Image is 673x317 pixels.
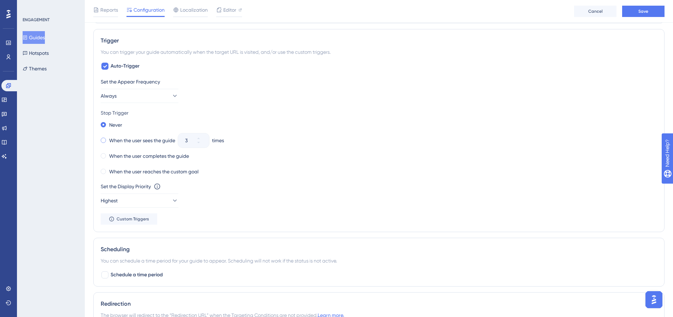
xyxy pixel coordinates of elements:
[212,136,224,145] div: times
[223,6,236,14] span: Editor
[101,89,178,103] button: Always
[638,8,648,14] span: Save
[101,245,657,254] div: Scheduling
[23,62,47,75] button: Themes
[101,196,118,205] span: Highest
[101,109,657,117] div: Stop Trigger
[17,2,44,10] span: Need Help?
[574,6,616,17] button: Cancel
[100,6,118,14] span: Reports
[622,6,665,17] button: Save
[101,36,657,45] div: Trigger
[101,92,117,100] span: Always
[101,48,657,56] div: You can trigger your guide automatically when the target URL is visited, and/or use the custom tr...
[109,167,199,176] label: When the user reaches the custom goal
[180,6,208,14] span: Localization
[111,271,163,279] span: Schedule a time period
[101,257,657,265] div: You can schedule a time period for your guide to appear. Scheduling will not work if the status i...
[111,62,140,70] span: Auto-Trigger
[588,8,603,14] span: Cancel
[101,300,657,308] div: Redirection
[101,182,151,191] div: Set the Display Priority
[101,194,178,208] button: Highest
[109,152,189,160] label: When the user completes the guide
[109,121,122,129] label: Never
[23,17,49,23] div: ENGAGEMENT
[109,136,175,145] label: When the user sees the guide
[23,47,49,59] button: Hotspots
[134,6,165,14] span: Configuration
[117,216,149,222] span: Custom Triggers
[643,289,665,310] iframe: UserGuiding AI Assistant Launcher
[101,77,657,86] div: Set the Appear Frequency
[101,213,157,225] button: Custom Triggers
[23,31,45,44] button: Guides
